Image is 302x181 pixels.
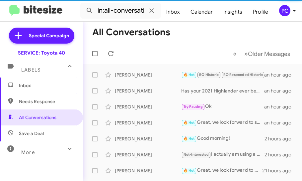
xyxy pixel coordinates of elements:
[184,104,203,109] span: Try Pausing
[264,119,297,126] div: an hour ago
[29,32,69,39] span: Special Campaign
[248,2,273,22] a: Profile
[115,135,181,142] div: [PERSON_NAME]
[184,136,195,141] span: 🔥 Hot
[19,130,44,137] span: Save a Deal
[279,5,290,16] div: PC
[9,28,74,44] a: Special Campaign
[80,3,161,19] input: Search
[184,120,195,125] span: 🔥 Hot
[19,114,56,121] span: All Conversations
[229,47,294,61] nav: Page navigation example
[19,98,75,105] span: Needs Response
[184,168,195,173] span: 🔥 Hot
[181,88,264,94] div: Has your 2021 Highlander ever been here before, I don't see it under your name or number?
[264,135,297,142] div: 2 hours ago
[264,103,297,110] div: an hour ago
[218,2,248,22] a: Insights
[19,82,75,89] span: Inbox
[115,167,181,174] div: [PERSON_NAME]
[223,73,263,77] span: RO Responded Historic
[115,151,181,158] div: [PERSON_NAME]
[161,2,185,22] a: Inbox
[115,72,181,78] div: [PERSON_NAME]
[184,152,209,157] span: Not-Interested
[264,72,297,78] div: an hour ago
[184,73,195,77] span: 🔥 Hot
[115,88,181,94] div: [PERSON_NAME]
[21,67,40,73] span: Labels
[199,73,219,77] span: RO Historic
[244,50,248,58] span: »
[248,50,290,58] span: Older Messages
[262,167,297,174] div: 21 hours ago
[18,50,65,56] div: SERVICE: Toyota 40
[229,47,241,61] button: Previous
[92,27,170,38] h1: All Conversations
[240,47,294,61] button: Next
[115,119,181,126] div: [PERSON_NAME]
[185,2,218,22] a: Calendar
[181,103,264,110] div: Ok
[264,88,297,94] div: an hour ago
[181,151,264,158] div: I actually am using a shop by my work for maintenance it is more convenient but thank you anyway
[273,5,295,16] button: PC
[181,71,264,79] div: Thank you
[115,103,181,110] div: [PERSON_NAME]
[181,135,264,142] div: Good morning!
[181,167,262,174] div: Great, we look forward to seeing you then.
[233,50,237,58] span: «
[264,151,297,158] div: 2 hours ago
[181,119,264,126] div: Great, we look forward to seeing you [DATE][DATE] 9:40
